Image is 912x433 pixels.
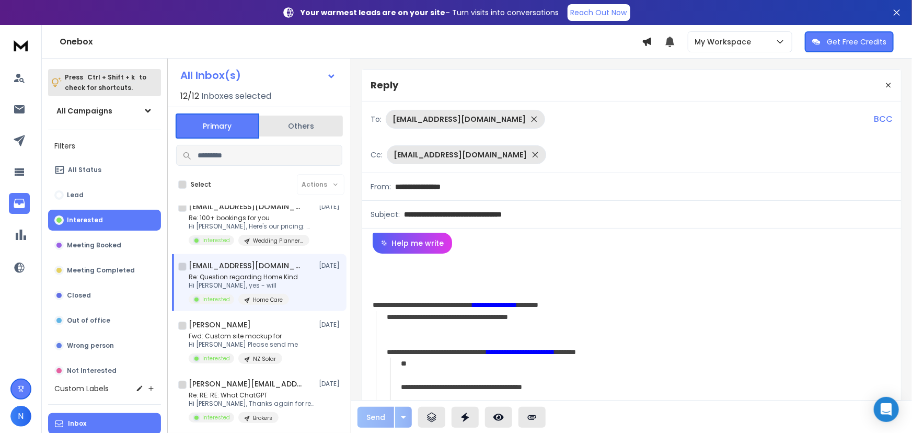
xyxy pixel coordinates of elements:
p: BCC [874,113,893,126]
p: Re: Question regarding Home Kind [189,273,298,281]
h1: [EMAIL_ADDRESS][DOMAIN_NAME] [189,260,304,271]
p: Lead [67,191,84,199]
h3: Inboxes selected [201,90,271,102]
p: [DATE] [319,380,342,388]
h1: [PERSON_NAME] [189,320,251,330]
h1: All Campaigns [56,106,112,116]
button: All Inbox(s) [172,65,344,86]
button: Meeting Completed [48,260,161,281]
button: Meeting Booked [48,235,161,256]
p: Press to check for shortcuts. [65,72,146,93]
p: [DATE] [319,321,342,329]
h3: Filters [48,139,161,153]
p: Brokers [253,414,272,422]
button: All Campaigns [48,100,161,121]
button: Interested [48,210,161,231]
p: Re: 100+ bookings for you [189,214,314,222]
h1: [EMAIL_ADDRESS][DOMAIN_NAME] [189,201,304,212]
p: Interested [202,236,230,244]
p: Meeting Booked [67,241,121,249]
p: – Turn visits into conversations [301,7,559,18]
p: Interested [202,414,230,421]
p: Hi [PERSON_NAME], Here's our pricing: Complete Package [189,222,314,231]
p: [DATE] [319,202,342,211]
p: My Workspace [695,37,755,47]
p: [EMAIL_ADDRESS][DOMAIN_NAME] [394,150,527,160]
p: Subject: [371,209,400,220]
button: Lead [48,185,161,206]
p: Reach Out Now [571,7,627,18]
h1: [PERSON_NAME][EMAIL_ADDRESS][DOMAIN_NAME] [189,379,304,389]
button: N [10,406,31,427]
button: Wrong person [48,335,161,356]
label: Select [191,180,211,189]
p: Not Interested [67,367,117,375]
h3: Custom Labels [54,383,109,394]
h1: Onebox [60,36,642,48]
button: All Status [48,159,161,180]
p: Reply [371,78,398,93]
strong: Your warmest leads are on your site [301,7,446,18]
p: Wedding Planners [AUS] [253,237,303,245]
button: Primary [176,113,259,139]
p: Hi [PERSON_NAME], yes - will [189,281,298,290]
p: Get Free Credits [827,37,886,47]
p: Interested [202,295,230,303]
p: Interested [202,355,230,362]
button: Get Free Credits [805,31,894,52]
p: [EMAIL_ADDRESS][DOMAIN_NAME] [392,114,526,124]
img: logo [10,36,31,55]
p: Hi [PERSON_NAME], Thanks again for reading [189,400,314,408]
p: Meeting Completed [67,266,135,275]
button: Closed [48,285,161,306]
div: Open Intercom Messenger [874,397,899,422]
h1: All Inbox(s) [180,70,241,81]
p: [DATE] [319,261,342,270]
span: 12 / 12 [180,90,199,102]
p: Wrong person [67,341,114,350]
p: Cc: [371,150,383,160]
p: Hi [PERSON_NAME] Please send me [189,340,298,349]
p: Fwd: Custom site mockup for [189,332,298,340]
p: Interested [67,216,103,224]
p: To: [371,114,382,124]
p: Closed [67,291,91,300]
p: From: [371,181,391,192]
p: Home Care [253,296,283,304]
p: Re: RE: RE: What ChatGPT [189,391,314,400]
p: NZ Solar [253,355,276,363]
p: Inbox [68,419,86,428]
button: Others [259,115,343,138]
button: Out of office [48,310,161,331]
p: All Status [68,166,101,174]
a: Reach Out Now [568,4,630,21]
button: Help me write [373,233,452,254]
p: Out of office [67,316,110,325]
span: Ctrl + Shift + k [86,71,136,83]
button: Not Interested [48,360,161,381]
